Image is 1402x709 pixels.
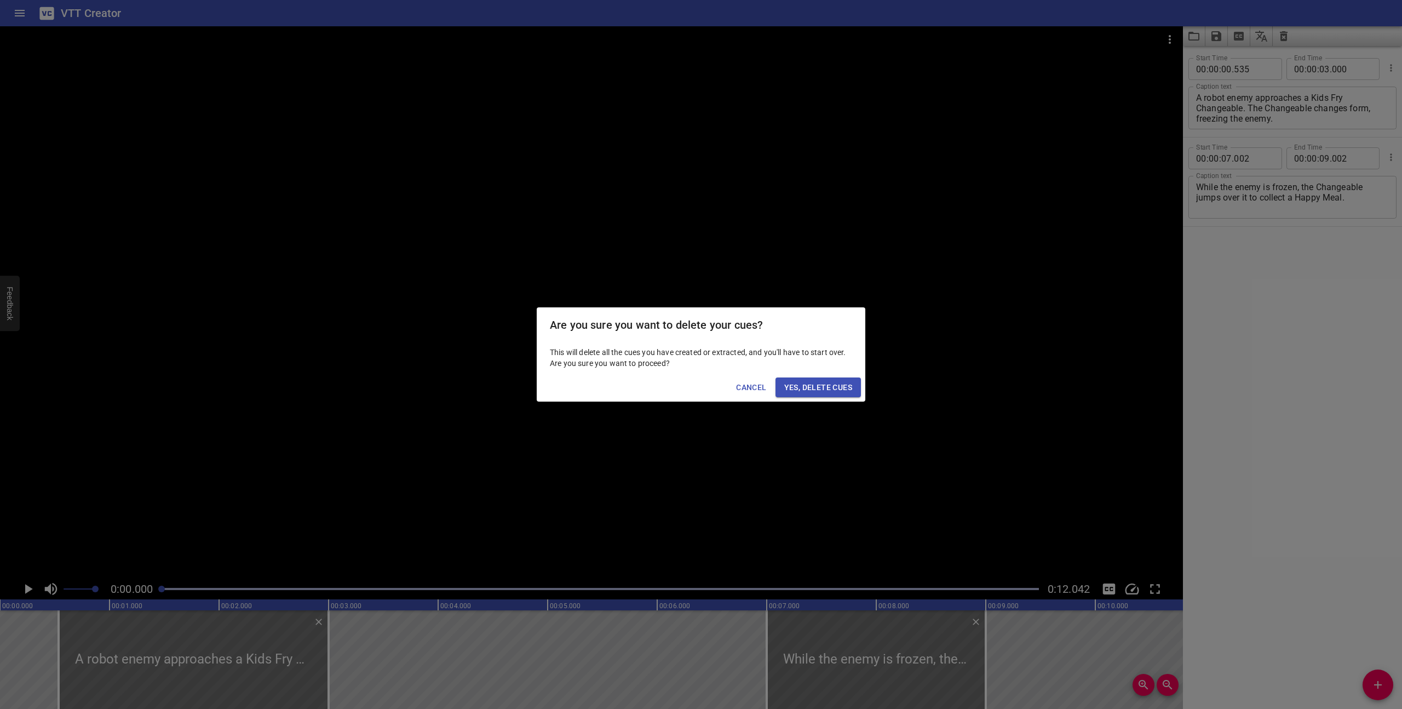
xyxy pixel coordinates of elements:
[550,316,852,334] h2: Are you sure you want to delete your cues?
[537,342,865,373] div: This will delete all the cues you have created or extracted, and you'll have to start over. Are y...
[775,378,861,398] button: Yes, Delete Cues
[732,378,771,398] button: Cancel
[784,381,852,394] span: Yes, Delete Cues
[736,381,766,394] span: Cancel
